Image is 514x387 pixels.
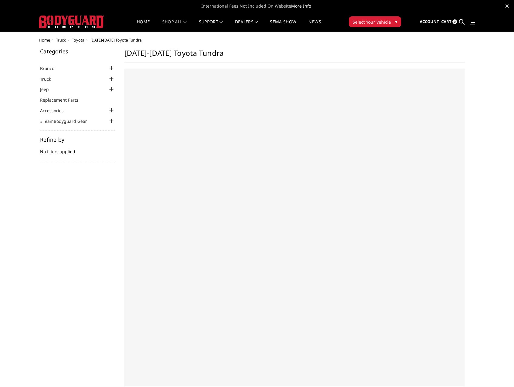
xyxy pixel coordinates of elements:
span: 0 [452,19,457,24]
a: Dealers [235,20,258,32]
span: Select Your Vehicle [353,19,391,25]
a: Home [39,37,50,43]
a: Jeep [40,86,56,93]
a: News [308,20,321,32]
a: Cart 0 [441,14,457,30]
span: ▾ [395,19,397,25]
h5: Categories [40,49,115,54]
h1: [DATE]-[DATE] Toyota Tundra [124,49,465,62]
span: Cart [441,19,452,24]
a: More Info [291,3,311,9]
iframe: Form 0 [130,75,459,374]
a: Home [137,20,150,32]
div: No filters applied [40,137,115,161]
a: Support [199,20,223,32]
a: shop all [162,20,187,32]
h5: Refine by [40,137,115,142]
a: Toyota [72,37,84,43]
a: #TeamBodyguard Gear [40,118,95,124]
img: BODYGUARD BUMPERS [39,15,104,28]
a: Account [420,14,439,30]
a: Truck [40,76,59,82]
button: Select Your Vehicle [349,16,401,27]
a: Truck [56,37,66,43]
span: Account [420,19,439,24]
span: [DATE]-[DATE] Toyota Tundra [90,37,142,43]
a: Replacement Parts [40,97,86,103]
a: SEMA Show [270,20,296,32]
a: Bronco [40,65,62,72]
a: Accessories [40,107,71,114]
